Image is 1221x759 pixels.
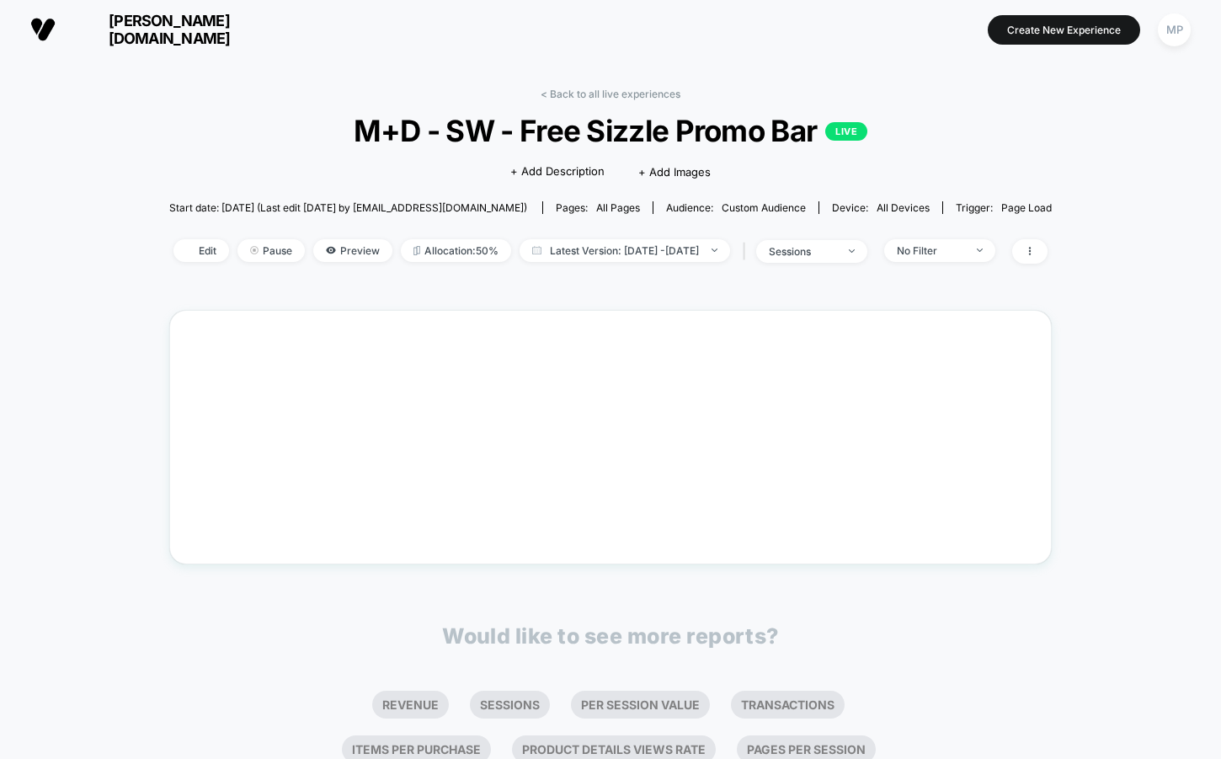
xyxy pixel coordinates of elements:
[413,246,420,255] img: rebalance
[173,239,229,262] span: Edit
[877,201,930,214] span: all devices
[30,17,56,42] img: Visually logo
[1001,201,1052,214] span: Page Load
[520,239,730,262] span: Latest Version: [DATE] - [DATE]
[825,122,867,141] p: LIVE
[956,201,1052,214] div: Trigger:
[372,691,449,719] li: Revenue
[25,11,275,48] button: [PERSON_NAME][DOMAIN_NAME]
[68,12,270,47] span: [PERSON_NAME][DOMAIN_NAME]
[169,201,527,214] span: Start date: [DATE] (Last edit [DATE] by [EMAIL_ADDRESS][DOMAIN_NAME])
[442,623,779,649] p: Would like to see more reports?
[556,201,640,214] div: Pages:
[897,244,964,257] div: No Filter
[1158,13,1191,46] div: MP
[849,249,855,253] img: end
[818,201,942,214] span: Device:
[470,691,550,719] li: Sessions
[738,239,756,264] span: |
[250,246,259,254] img: end
[731,691,845,719] li: Transactions
[571,691,710,719] li: Per Session Value
[666,201,806,214] div: Audience:
[541,88,680,100] a: < Back to all live experiences
[988,15,1140,45] button: Create New Experience
[401,239,511,262] span: Allocation: 50%
[596,201,640,214] span: all pages
[313,239,392,262] span: Preview
[977,249,983,252] img: end
[237,239,305,262] span: Pause
[214,113,1008,148] span: M+D - SW - Free Sizzle Promo Bar
[1153,13,1196,47] button: MP
[722,201,806,214] span: Custom Audience
[712,249,717,252] img: end
[769,245,836,258] div: sessions
[638,165,711,179] span: + Add Images
[532,246,541,254] img: calendar
[510,163,605,180] span: + Add Description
